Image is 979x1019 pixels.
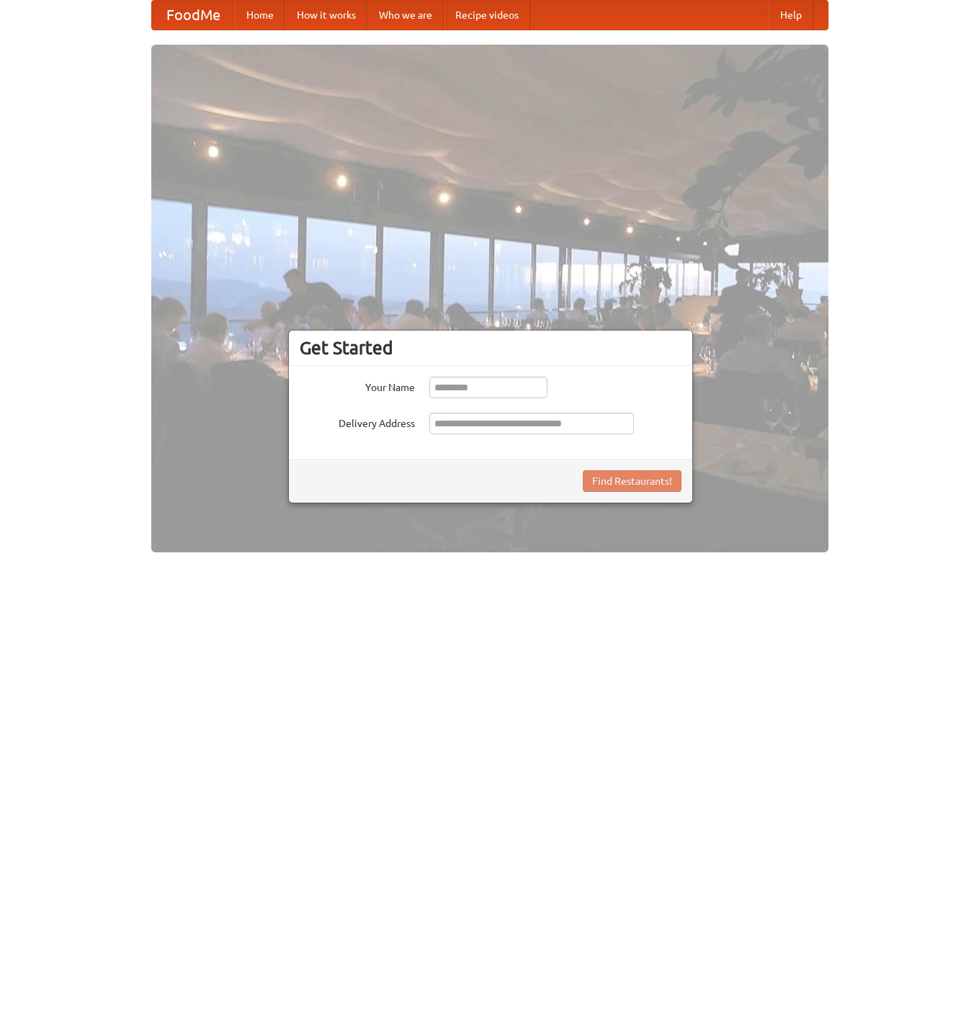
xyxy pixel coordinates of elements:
[300,377,415,395] label: Your Name
[285,1,367,30] a: How it works
[300,337,681,359] h3: Get Started
[367,1,444,30] a: Who we are
[300,413,415,431] label: Delivery Address
[769,1,813,30] a: Help
[583,470,681,492] button: Find Restaurants!
[235,1,285,30] a: Home
[152,1,235,30] a: FoodMe
[444,1,530,30] a: Recipe videos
